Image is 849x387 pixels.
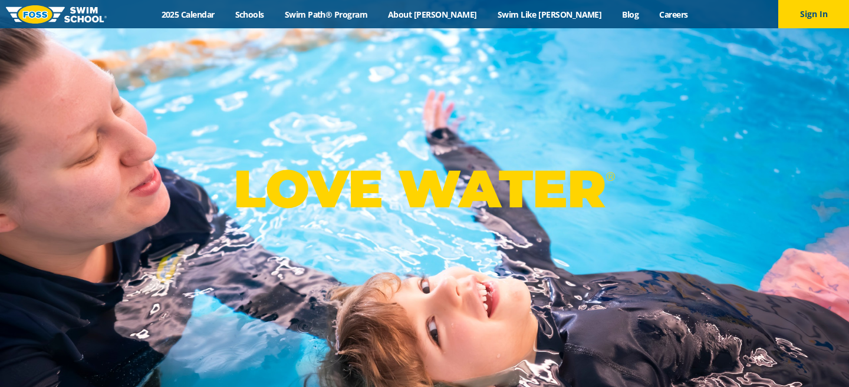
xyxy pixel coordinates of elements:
[274,9,377,20] a: Swim Path® Program
[151,9,225,20] a: 2025 Calendar
[233,157,615,220] p: LOVE WATER
[225,9,274,20] a: Schools
[378,9,488,20] a: About [PERSON_NAME]
[6,5,107,24] img: FOSS Swim School Logo
[649,9,698,20] a: Careers
[612,9,649,20] a: Blog
[487,9,612,20] a: Swim Like [PERSON_NAME]
[606,169,615,184] sup: ®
